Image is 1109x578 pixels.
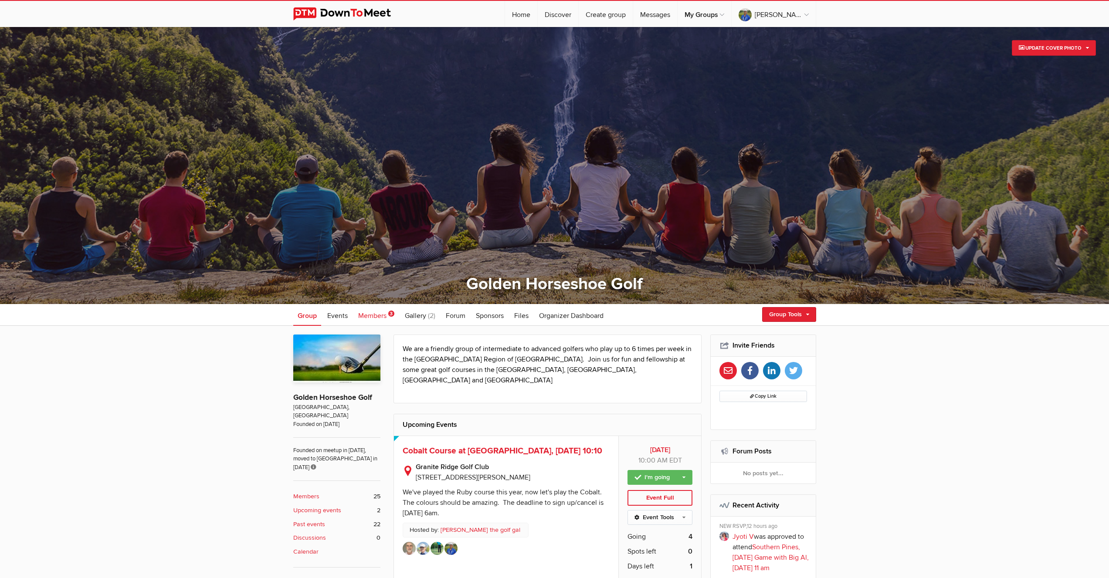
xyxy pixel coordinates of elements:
[293,520,380,529] a: Past events 22
[416,462,610,472] b: Granite Ridge Golf Club
[669,456,682,465] span: America/Toronto
[403,446,602,456] a: Cobalt Course at [GEOGRAPHIC_DATA], [DATE] 10:10
[476,311,504,320] span: Sponsors
[293,547,380,557] a: Calendar
[293,420,380,429] span: Founded on [DATE]
[719,495,807,516] h2: Recent Activity
[627,531,646,542] span: Going
[388,311,394,317] span: 3
[719,335,807,356] h2: Invite Friends
[293,506,341,515] b: Upcoming events
[323,304,352,326] a: Events
[733,447,772,456] a: Forum Posts
[505,1,537,27] a: Home
[750,393,777,399] span: Copy Link
[711,463,816,483] div: No posts yet...
[293,304,321,326] a: Group
[293,547,319,557] b: Calendar
[733,532,754,541] a: Jyoti V
[293,506,380,515] a: Upcoming events 2
[293,7,404,20] img: DownToMeet
[444,542,458,555] img: Beth the golf gal
[733,531,810,573] p: was approved to attend
[354,304,399,326] a: Members 3
[293,492,319,501] b: Members
[732,1,816,27] a: [PERSON_NAME] the golf gal
[417,542,430,555] img: Mike N
[428,311,435,320] span: (2)
[441,525,520,535] a: [PERSON_NAME] the golf gal
[627,546,656,557] span: Spots left
[719,523,810,531] div: NEW RSVP,
[373,492,380,501] span: 25
[627,445,692,455] b: [DATE]
[733,543,809,572] a: Southern Pines, [DATE] Game with Big Al, [DATE] 11 am
[441,304,470,326] a: Forum
[293,335,380,382] img: Golden Horseshoe Golf
[539,311,604,320] span: Organizer Dashboard
[327,311,348,320] span: Events
[293,533,326,543] b: Discussions
[633,1,677,27] a: Messages
[627,510,692,525] a: Event Tools
[416,473,530,482] span: [STREET_ADDRESS][PERSON_NAME]
[747,523,777,530] span: 12 hours ago
[403,344,693,385] p: We are a friendly group of intermediate to advanced golfers who play up to 6 times per week in th...
[293,533,380,543] a: Discussions 0
[403,488,604,517] div: We've played the Ruby course this year, now let's play the Cobalt. The colours should be amazing....
[400,304,440,326] a: Gallery (2)
[293,403,380,420] span: [GEOGRAPHIC_DATA], [GEOGRAPHIC_DATA]
[298,311,317,320] span: Group
[403,542,416,555] img: Greg Mais
[627,490,692,506] div: Event Full
[535,304,608,326] a: Organizer Dashboard
[403,414,693,435] h2: Upcoming Events
[293,520,325,529] b: Past events
[293,492,380,501] a: Members 25
[377,506,380,515] span: 2
[376,533,380,543] span: 0
[510,304,533,326] a: Files
[403,523,529,537] p: Hosted by:
[638,456,668,465] span: 10:00 AM
[678,1,731,27] a: My Groups
[719,391,807,402] button: Copy Link
[688,531,692,542] b: 4
[431,542,444,555] img: Casemaker
[446,311,465,320] span: Forum
[405,311,426,320] span: Gallery
[688,546,692,557] b: 0
[627,561,654,571] span: Days left
[579,1,633,27] a: Create group
[293,437,380,472] span: Founded on meetup in [DATE], moved to [GEOGRAPHIC_DATA] in [DATE]
[358,311,387,320] span: Members
[514,311,529,320] span: Files
[690,561,692,571] b: 1
[373,520,380,529] span: 22
[538,1,578,27] a: Discover
[471,304,508,326] a: Sponsors
[762,307,816,322] a: Group Tools
[1012,40,1096,56] a: Update Cover Photo
[627,470,692,485] a: I'm going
